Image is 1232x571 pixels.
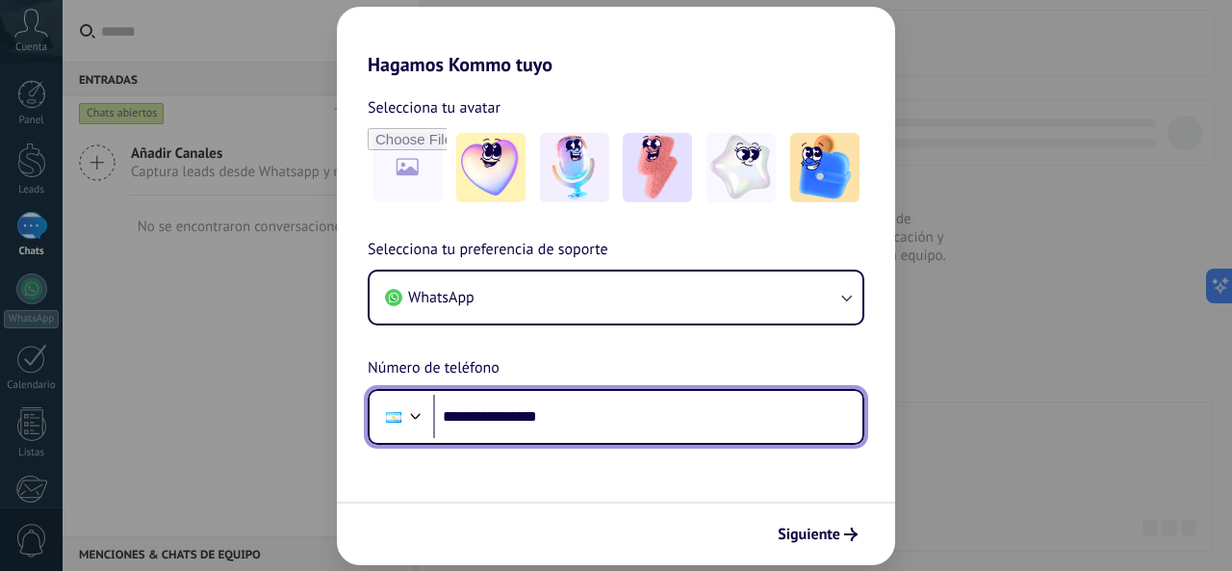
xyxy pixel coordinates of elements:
span: WhatsApp [408,288,475,307]
div: Argentina: + 54 [375,397,412,437]
img: -4.jpeg [706,133,776,202]
span: Selecciona tu preferencia de soporte [368,238,608,263]
img: -2.jpeg [540,133,609,202]
img: -5.jpeg [790,133,860,202]
span: Número de teléfono [368,356,500,381]
span: Selecciona tu avatar [368,95,500,120]
span: Siguiente [778,528,840,541]
button: Siguiente [769,518,866,551]
img: -1.jpeg [456,133,526,202]
h2: Hagamos Kommo tuyo [337,7,895,76]
button: WhatsApp [370,272,862,324]
img: -3.jpeg [623,133,692,202]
